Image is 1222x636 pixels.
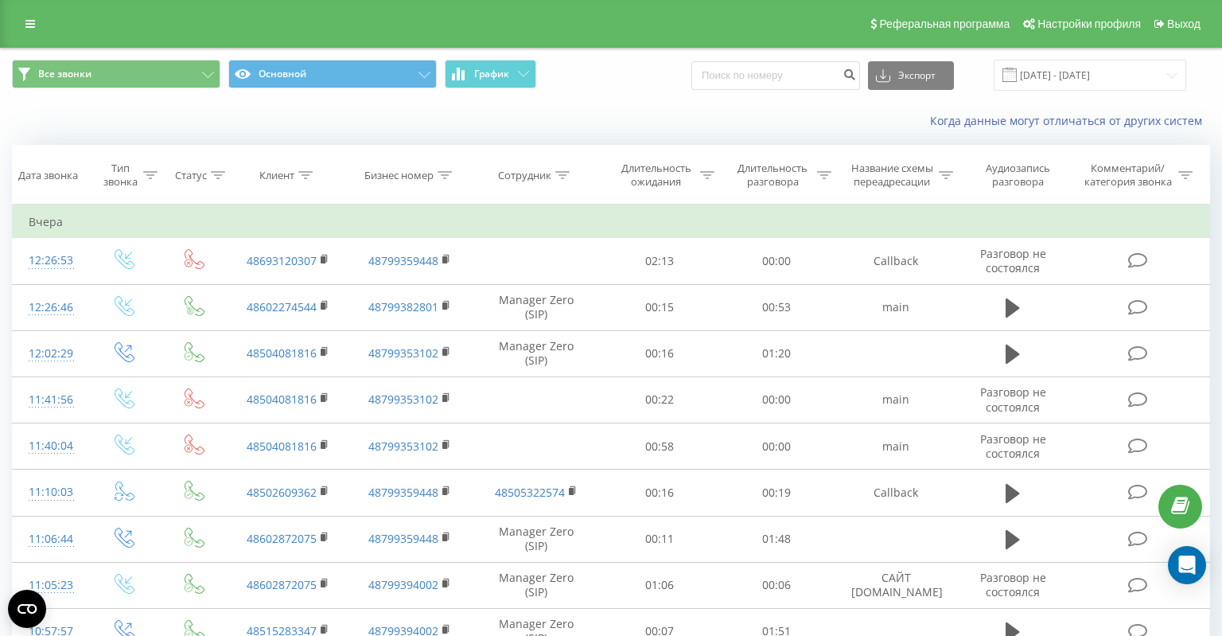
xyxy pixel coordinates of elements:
td: 00:00 [718,238,835,284]
td: Вчера [13,206,1210,238]
td: Manager Zero (SIP) [470,562,601,608]
span: Разговор не состоялся [980,570,1046,599]
a: 48504081816 [247,345,317,361]
td: 00:22 [601,377,718,423]
td: Manager Zero (SIP) [470,516,601,562]
td: Manager Zero (SIP) [470,330,601,377]
td: 00:15 [601,284,718,330]
a: 48602872075 [247,577,317,592]
a: 48799359448 [368,253,438,268]
td: Callback [835,238,957,284]
td: САЙТ [DOMAIN_NAME] [835,562,957,608]
td: Callback [835,470,957,516]
td: 01:06 [601,562,718,608]
span: Все звонки [38,68,91,80]
td: 00:16 [601,470,718,516]
a: 48504081816 [247,392,317,407]
div: Комментарий/категория звонка [1081,162,1174,189]
td: 00:06 [718,562,835,608]
span: Настройки профиля [1037,18,1141,30]
a: 48505322574 [495,485,565,500]
td: 00:11 [601,516,718,562]
td: Manager Zero (SIP) [470,284,601,330]
td: 02:13 [601,238,718,284]
a: 48799359448 [368,485,438,500]
span: Разговор не состоялся [980,246,1046,275]
div: Статус [175,169,207,182]
div: Клиент [259,169,294,182]
div: 11:41:56 [29,384,72,416]
td: 00:19 [718,470,835,516]
div: 12:26:46 [29,292,72,323]
div: Длительность ожидания [616,162,696,189]
div: 11:10:03 [29,477,72,508]
a: 48602872075 [247,531,317,546]
td: 00:00 [718,377,835,423]
span: График [474,68,509,80]
span: Выход [1167,18,1201,30]
button: Все звонки [12,60,220,88]
a: 48602274544 [247,299,317,314]
td: main [835,377,957,423]
a: Когда данные могут отличаться от других систем [930,113,1210,128]
a: 48799394002 [368,577,438,592]
button: Open CMP widget [8,590,46,628]
div: 11:06:44 [29,524,72,555]
td: 00:00 [718,423,835,470]
td: main [835,423,957,470]
div: Аудиозапись разговора [971,162,1065,189]
div: Сотрудник [498,169,551,182]
td: 01:20 [718,330,835,377]
div: Open Intercom Messenger [1168,546,1206,584]
button: График [445,60,536,88]
span: Разговор не состоялся [980,384,1046,414]
span: Разговор не состоялся [980,431,1046,461]
a: 48504081816 [247,439,317,454]
button: Экспорт [868,61,954,90]
div: Бизнес номер [364,169,434,182]
a: 48693120307 [247,253,317,268]
div: Дата звонка [18,169,78,182]
a: 48799353102 [368,392,438,407]
div: 11:40:04 [29,431,72,462]
a: 48502609362 [247,485,317,500]
a: 48799353102 [368,439,438,454]
button: Основной [228,60,437,88]
td: 00:16 [601,330,718,377]
a: 48799359448 [368,531,438,546]
td: 00:53 [718,284,835,330]
td: 00:58 [601,423,718,470]
td: 01:48 [718,516,835,562]
div: Длительность разговора [733,162,813,189]
input: Поиск по номеру [691,61,860,90]
div: Название схемы переадресации [850,162,935,189]
span: Реферальная программа [879,18,1010,30]
div: Тип звонка [101,162,139,189]
div: 12:02:29 [29,338,72,369]
a: 48799382801 [368,299,438,314]
td: main [835,284,957,330]
div: 12:26:53 [29,245,72,276]
div: 11:05:23 [29,570,72,601]
a: 48799353102 [368,345,438,361]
